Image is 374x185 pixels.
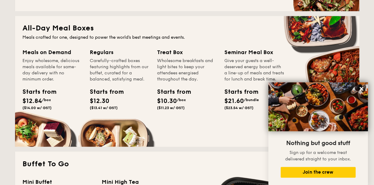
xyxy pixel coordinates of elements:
[22,97,42,105] span: $12.84
[22,23,352,33] h2: All-Day Meal Boxes
[22,48,82,57] div: Meals on Demand
[90,97,109,105] span: $12.30
[268,82,368,131] img: DSC07876-Edit02-Large.jpeg
[356,84,366,94] button: Close
[244,98,259,102] span: /bundle
[90,87,117,96] div: Starts from
[177,98,186,102] span: /box
[285,150,351,162] span: Sign up for a welcome treat delivered straight to your inbox.
[286,140,350,147] span: Nothing but good stuff
[157,48,217,57] div: Treat Box
[224,87,252,96] div: Starts from
[224,58,284,82] div: Give your guests a well-deserved energy boost with a line-up of meals and treats for lunch and br...
[157,106,185,110] span: ($11.23 w/ GST)
[157,97,177,105] span: $10.30
[90,106,118,110] span: ($13.41 w/ GST)
[90,48,150,57] div: Regulars
[224,97,244,105] span: $21.60
[224,106,254,110] span: ($23.54 w/ GST)
[22,34,352,41] div: Meals crafted for one, designed to power the world's best meetings and events.
[22,159,352,169] h2: Buffet To Go
[157,87,185,96] div: Starts from
[22,58,82,82] div: Enjoy wholesome, delicious meals available for same-day delivery with no minimum order.
[281,167,356,178] button: Join the crew
[22,87,50,96] div: Starts from
[22,106,52,110] span: ($14.00 w/ GST)
[90,58,150,82] div: Carefully-crafted boxes featuring highlights from our buffet, curated for a balanced, satisfying ...
[224,48,284,57] div: Seminar Meal Box
[42,98,51,102] span: /box
[157,58,217,82] div: Wholesome breakfasts and light bites to keep your attendees energised throughout the day.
